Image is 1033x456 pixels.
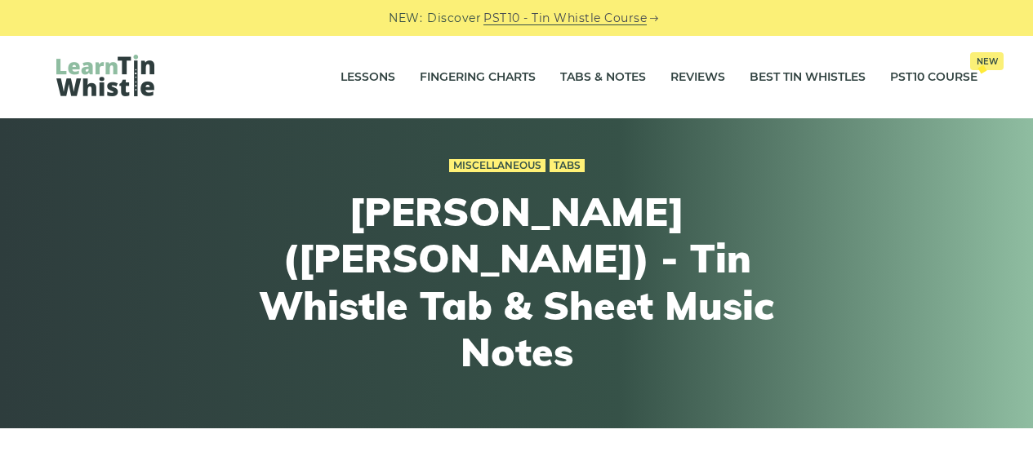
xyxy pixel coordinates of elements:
[750,57,866,98] a: Best Tin Whistles
[341,57,395,98] a: Lessons
[449,159,545,172] a: Miscellaneous
[550,159,585,172] a: Tabs
[970,52,1004,70] span: New
[560,57,646,98] a: Tabs & Notes
[56,55,154,96] img: LearnTinWhistle.com
[670,57,725,98] a: Reviews
[216,188,817,376] h1: [PERSON_NAME] ([PERSON_NAME]) - Tin Whistle Tab & Sheet Music Notes
[890,57,977,98] a: PST10 CourseNew
[420,57,536,98] a: Fingering Charts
